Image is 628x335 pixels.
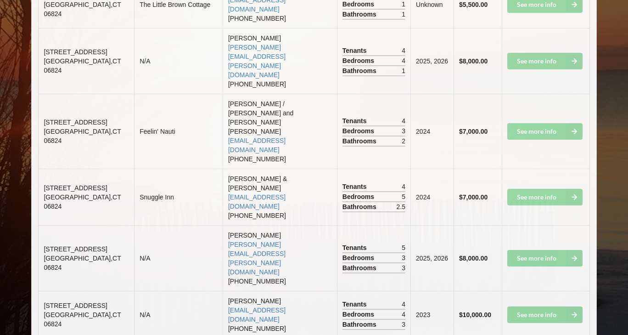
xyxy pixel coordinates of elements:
span: Bedrooms [342,192,376,201]
td: Snuggle Inn [134,169,223,225]
span: [GEOGRAPHIC_DATA] , CT 06824 [44,1,121,17]
span: Bathrooms [342,263,379,273]
span: 4 [402,300,405,309]
td: [PERSON_NAME] [PHONE_NUMBER] [223,28,337,94]
span: [STREET_ADDRESS] [44,245,107,253]
span: 3 [402,126,405,136]
td: [PERSON_NAME] [PHONE_NUMBER] [223,225,337,291]
span: 1 [402,66,405,75]
span: Bedrooms [342,56,376,65]
span: 4 [402,310,405,319]
span: Tenants [342,300,369,309]
span: [STREET_ADDRESS] [44,184,107,192]
td: Feelin' Nauti [134,94,223,169]
a: [EMAIL_ADDRESS][DOMAIN_NAME] [228,307,286,323]
a: [PERSON_NAME][EMAIL_ADDRESS][PERSON_NAME][DOMAIN_NAME] [228,241,286,276]
span: 3 [402,253,405,262]
span: 5 [402,192,405,201]
span: Bedrooms [342,310,376,319]
span: [GEOGRAPHIC_DATA] , CT 06824 [44,311,121,328]
span: 3 [402,263,405,273]
span: 4 [402,46,405,55]
span: Bathrooms [342,10,379,19]
td: 2024 [410,169,454,225]
td: N/A [134,225,223,291]
span: 4 [402,116,405,125]
td: 2025, 2026 [410,225,454,291]
td: 2024 [410,94,454,169]
span: 1 [402,10,405,19]
span: [STREET_ADDRESS] [44,119,107,126]
b: $8,000.00 [459,57,488,65]
a: [PERSON_NAME][EMAIL_ADDRESS][PERSON_NAME][DOMAIN_NAME] [228,44,286,79]
td: N/A [134,28,223,94]
b: $8,000.00 [459,255,488,262]
span: 2.5 [397,202,405,211]
span: 4 [402,182,405,191]
span: Bathrooms [342,136,379,146]
span: Bathrooms [342,320,379,329]
span: [GEOGRAPHIC_DATA] , CT 06824 [44,128,121,144]
td: [PERSON_NAME] & [PERSON_NAME] [PHONE_NUMBER] [223,169,337,225]
span: Tenants [342,243,369,252]
span: [STREET_ADDRESS] [44,48,107,56]
td: 2025, 2026 [410,28,454,94]
b: $7,000.00 [459,128,488,135]
b: $5,500.00 [459,1,488,8]
span: Bathrooms [342,66,379,75]
span: 2 [402,136,405,146]
span: [STREET_ADDRESS] [44,302,107,309]
span: Tenants [342,46,369,55]
b: $10,000.00 [459,311,491,318]
span: [GEOGRAPHIC_DATA] , CT 06824 [44,255,121,271]
a: [EMAIL_ADDRESS][DOMAIN_NAME] [228,137,286,153]
span: [GEOGRAPHIC_DATA] , CT 06824 [44,193,121,210]
span: 5 [402,243,405,252]
span: Bathrooms [342,202,379,211]
span: [GEOGRAPHIC_DATA] , CT 06824 [44,57,121,74]
span: Bedrooms [342,253,376,262]
span: Bedrooms [342,126,376,136]
a: [EMAIL_ADDRESS][DOMAIN_NAME] [228,193,286,210]
b: $7,000.00 [459,193,488,201]
span: Tenants [342,116,369,125]
span: 4 [402,56,405,65]
td: [PERSON_NAME] / [PERSON_NAME] and [PERSON_NAME] [PERSON_NAME] [PHONE_NUMBER] [223,94,337,169]
span: 3 [402,320,405,329]
span: Tenants [342,182,369,191]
